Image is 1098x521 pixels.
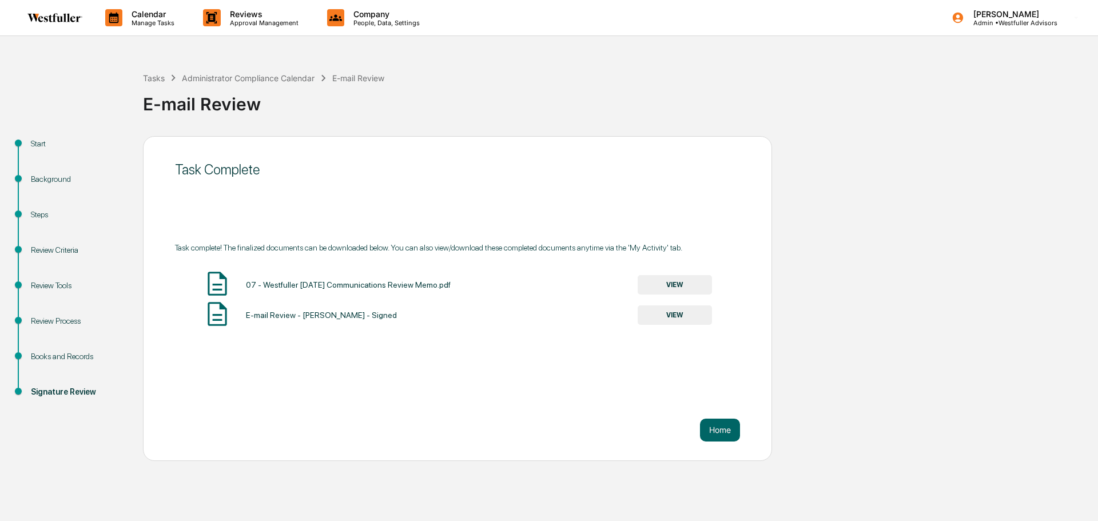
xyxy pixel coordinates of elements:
[203,300,232,328] img: Document Icon
[175,243,740,252] div: Task complete! The finalized documents can be downloaded below. You can also view/download these ...
[31,315,125,327] div: Review Process
[182,73,315,83] div: Administrator Compliance Calendar
[246,311,397,320] div: E-mail Review - [PERSON_NAME] - Signed
[143,85,1092,114] div: E-mail Review
[122,9,180,19] p: Calendar
[221,9,304,19] p: Reviews
[203,269,232,298] img: Document Icon
[246,280,451,289] div: 07 - Westfuller [DATE] Communications Review Memo.pdf
[27,13,82,22] img: logo
[143,73,165,83] div: Tasks
[31,244,125,256] div: Review Criteria
[964,9,1057,19] p: [PERSON_NAME]
[31,209,125,221] div: Steps
[122,19,180,27] p: Manage Tasks
[175,161,740,178] div: Task Complete
[700,419,740,442] button: Home
[31,351,125,363] div: Books and Records
[31,173,125,185] div: Background
[31,138,125,150] div: Start
[31,280,125,292] div: Review Tools
[332,73,384,83] div: E-mail Review
[344,9,425,19] p: Company
[1061,483,1092,514] iframe: Open customer support
[638,305,712,325] button: VIEW
[344,19,425,27] p: People, Data, Settings
[964,19,1057,27] p: Admin • Westfuller Advisors
[638,275,712,295] button: VIEW
[31,386,125,398] div: Signature Review
[221,19,304,27] p: Approval Management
